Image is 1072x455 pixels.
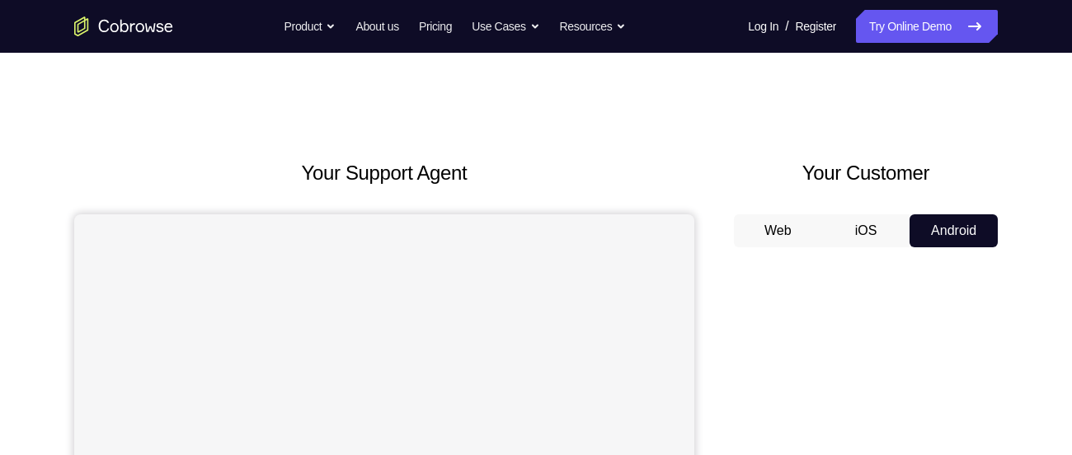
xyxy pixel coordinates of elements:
[74,158,694,188] h2: Your Support Agent
[856,10,998,43] a: Try Online Demo
[472,10,539,43] button: Use Cases
[785,16,788,36] span: /
[419,10,452,43] a: Pricing
[560,10,627,43] button: Resources
[284,10,336,43] button: Product
[74,16,173,36] a: Go to the home page
[355,10,398,43] a: About us
[796,10,836,43] a: Register
[822,214,910,247] button: iOS
[734,158,998,188] h2: Your Customer
[748,10,778,43] a: Log In
[734,214,822,247] button: Web
[910,214,998,247] button: Android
